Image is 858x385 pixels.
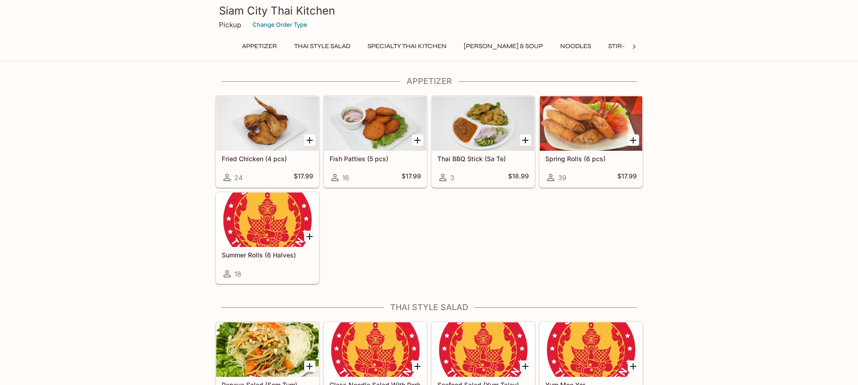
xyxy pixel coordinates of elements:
[540,322,642,377] div: Yum Moo Yor
[289,40,355,53] button: Thai Style Salad
[219,20,241,29] p: Pickup
[432,322,534,377] div: Seafood Salad (Yum Talay)
[628,134,639,146] button: Add Spring Rolls (6 pcs)
[437,155,529,163] h5: Thai BBQ Stick (Sa Te)
[324,96,427,151] div: Fish Patties (5 pcs)
[545,155,637,163] h5: Spring Rolls (6 pcs)
[628,360,639,372] button: Add Yum Moo Yor
[402,172,421,183] h5: $17.99
[330,155,421,163] h5: Fish Patties (5 pcs)
[222,251,313,259] h5: Summer Rolls (6 Halves)
[216,96,319,188] a: Fried Chicken (4 pcs)24$17.99
[324,322,427,377] div: Glass Noodle Salad With Pork (Yum Woon Sen)
[215,302,643,312] h4: Thai Style Salad
[216,192,319,284] a: Summer Rolls (6 Halves)18
[324,96,427,188] a: Fish Patties (5 pcs)16$17.99
[412,360,423,372] button: Add Glass Noodle Salad With Pork (Yum Woon Sen)
[540,96,642,151] div: Spring Rolls (6 pcs)
[294,172,313,183] h5: $17.99
[520,134,531,146] button: Add Thai BBQ Stick (Sa Te)
[234,173,243,182] span: 24
[304,360,315,372] button: Add Papaya Salad (Som Tum)
[617,172,637,183] h5: $17.99
[304,231,315,242] button: Add Summer Rolls (6 Halves)
[237,40,282,53] button: Appetizer
[216,192,319,247] div: Summer Rolls (6 Halves)
[432,96,534,151] div: Thai BBQ Stick (Sa Te)
[603,40,667,53] button: Stir-Fry Dishes
[520,360,531,372] button: Add Seafood Salad (Yum Talay)
[555,40,596,53] button: Noodles
[539,96,643,188] a: Spring Rolls (6 pcs)39$17.99
[248,18,311,32] button: Change Order Type
[219,4,640,18] h3: Siam City Thai Kitchen
[216,96,319,151] div: Fried Chicken (4 pcs)
[234,270,241,278] span: 18
[558,173,566,182] span: 39
[215,76,643,86] h4: Appetizer
[508,172,529,183] h5: $18.99
[431,96,535,188] a: Thai BBQ Stick (Sa Te)3$18.99
[342,173,349,182] span: 16
[459,40,548,53] button: [PERSON_NAME] & Soup
[412,134,423,146] button: Add Fish Patties (5 pcs)
[216,322,319,377] div: Papaya Salad (Som Tum)
[450,173,454,182] span: 3
[304,134,315,146] button: Add Fried Chicken (4 pcs)
[222,155,313,163] h5: Fried Chicken (4 pcs)
[363,40,451,53] button: Specialty Thai Kitchen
